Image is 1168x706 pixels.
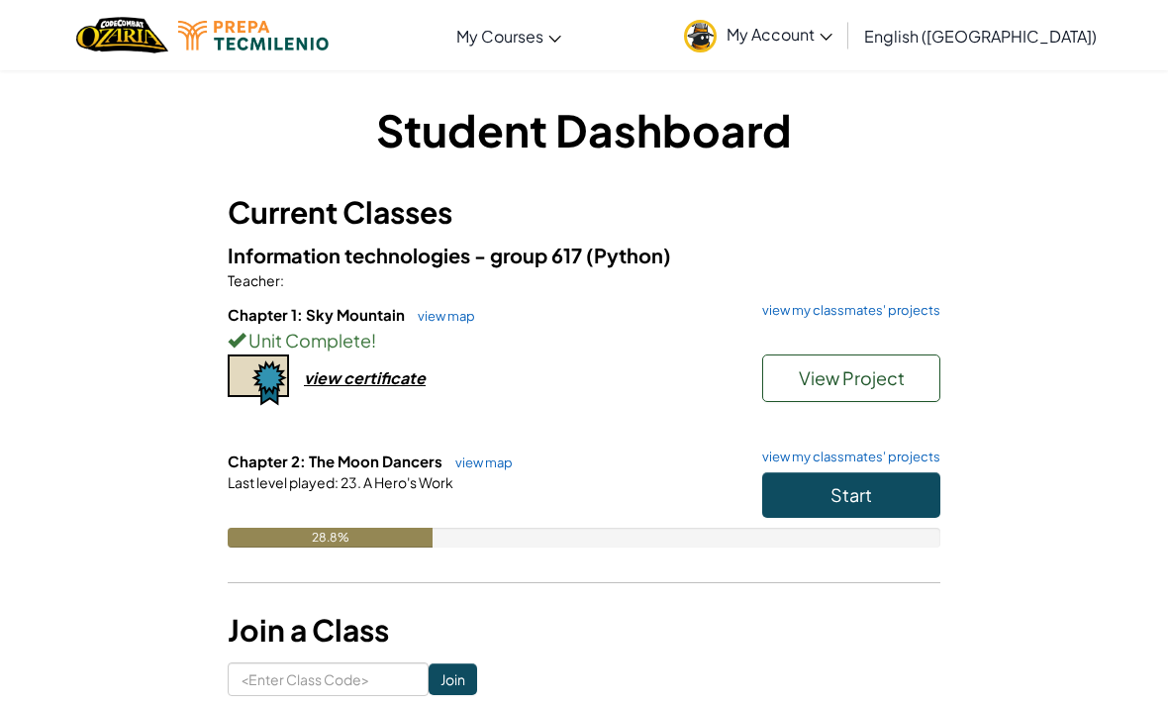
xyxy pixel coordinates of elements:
[228,271,280,289] span: Teacher
[228,528,433,548] div: 28.8%
[228,190,940,235] h3: Current Classes
[429,663,477,695] input: Join
[799,366,905,389] span: View Project
[371,329,376,352] span: !
[228,367,426,388] a: view certificate
[830,483,872,506] span: Start
[752,451,940,463] a: view my classmates' projects
[280,271,284,289] span: :
[228,452,445,470] span: Chapter 2: The Moon Dancers
[586,243,671,267] span: (Python)
[178,21,329,50] img: Tecmilenio logo
[456,26,543,47] span: My Courses
[228,243,586,267] span: Information technologies - group 617
[304,367,426,388] div: view certificate
[854,9,1107,62] a: English ([GEOGRAPHIC_DATA])
[228,662,429,696] input: <Enter Class Code>
[245,329,371,352] span: Unit Complete
[228,305,408,324] span: Chapter 1: Sky Mountain
[445,454,513,470] a: view map
[674,4,842,66] a: My Account
[864,26,1097,47] span: English ([GEOGRAPHIC_DATA])
[228,99,940,160] h1: Student Dashboard
[339,473,361,491] span: 23.
[76,15,168,55] a: Ozaria by CodeCombat logo
[752,304,940,317] a: view my classmates' projects
[228,608,940,653] h3: Join a Class
[446,9,571,62] a: My Courses
[228,354,289,406] img: certificate-icon.png
[361,473,453,491] span: A Hero's Work
[335,473,339,491] span: :
[76,15,168,55] img: Home
[408,308,475,324] a: view map
[762,354,940,402] button: View Project
[762,472,940,518] button: Start
[727,24,832,45] span: My Account
[684,20,717,52] img: avatar
[228,473,335,491] span: Last level played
